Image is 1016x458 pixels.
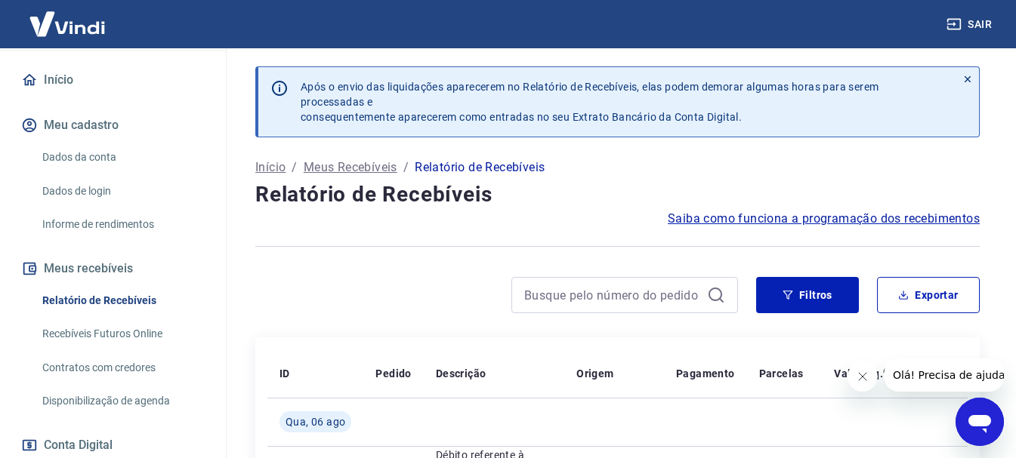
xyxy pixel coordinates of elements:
span: Olá! Precisa de ajuda? [9,11,127,23]
p: Pedido [375,366,411,381]
a: Início [18,63,208,97]
p: Após o envio das liquidações aparecerem no Relatório de Recebíveis, elas podem demorar algumas ho... [301,79,944,124]
a: Contratos com credores [36,352,208,383]
iframe: Botão para abrir a janela de mensagens [956,398,1004,446]
a: Dados da conta [36,142,208,173]
p: Relatório de Recebíveis [415,158,545,177]
a: Disponibilização de agenda [36,386,208,417]
p: Origem [576,366,613,381]
a: Relatório de Recebíveis [36,285,208,316]
p: Pagamento [676,366,735,381]
p: / [403,158,409,177]
iframe: Fechar mensagem [848,361,878,392]
p: Valor Líq. [834,366,883,381]
a: Informe de rendimentos [36,209,208,240]
span: Qua, 06 ago [286,414,345,429]
button: Filtros [756,277,859,313]
p: / [292,158,297,177]
button: Meu cadastro [18,109,208,142]
button: Exportar [877,277,980,313]
img: Vindi [18,1,116,47]
button: Sair [943,11,998,38]
a: Início [255,158,286,177]
input: Busque pelo número do pedido [524,284,701,306]
h4: Relatório de Recebíveis [255,180,980,210]
a: Saiba como funciona a programação dos recebimentos [668,210,980,228]
button: Meus recebíveis [18,252,208,285]
p: ID [279,366,290,381]
p: Descrição [436,366,486,381]
a: Dados de login [36,176,208,207]
iframe: Mensagem da empresa [884,358,1004,392]
a: Meus Recebíveis [304,158,397,177]
p: Parcelas [759,366,804,381]
a: Recebíveis Futuros Online [36,318,208,349]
